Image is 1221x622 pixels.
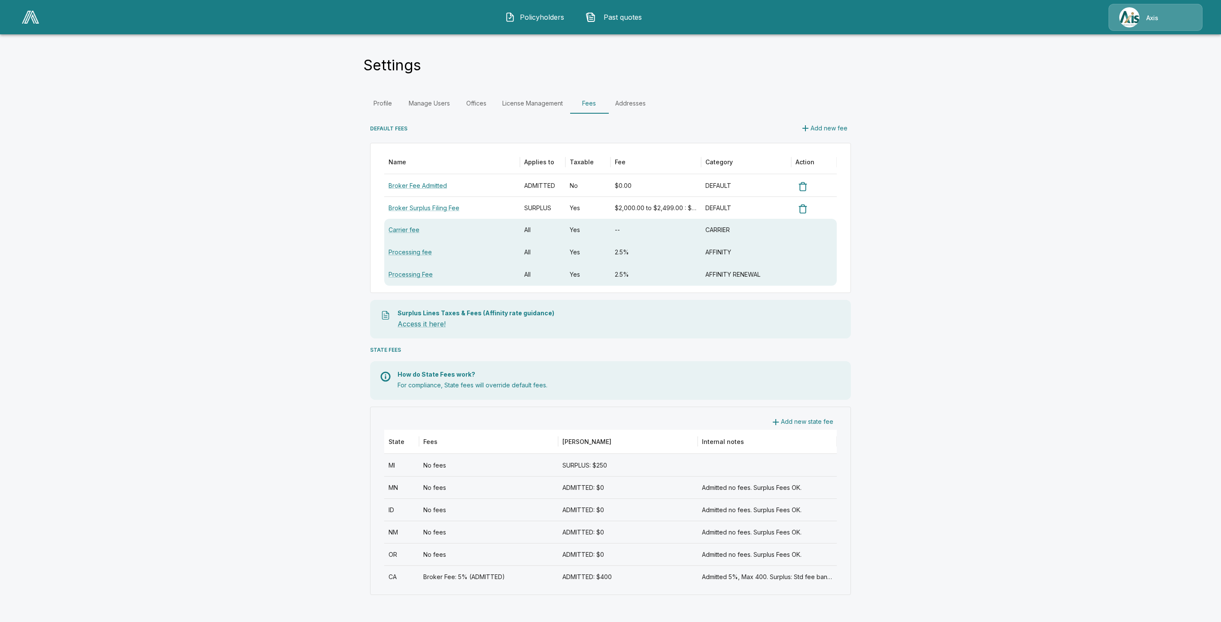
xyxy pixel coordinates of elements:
div: Category [705,158,733,166]
div: MN [384,476,419,498]
button: Add new fee [797,121,851,136]
a: Broker Surplus Filing Fee [389,204,459,211]
a: Offices [457,93,495,114]
a: Manage Users [402,93,457,114]
div: ID [384,498,419,521]
div: ADMITTED: $0 [558,543,697,565]
div: AFFINITY [701,241,792,263]
div: No fees [419,476,558,498]
div: Action [796,158,814,166]
div: ADMITTED [520,174,565,196]
div: [PERSON_NAME] [562,438,611,445]
a: Agency IconAxis [1109,4,1203,31]
p: For compliance, State fees will override default fees. [398,381,841,390]
div: All [520,263,565,286]
div: 2.5% [610,241,701,263]
h4: Settings [363,56,421,74]
img: Delete [798,181,808,192]
div: CARRIER [701,219,792,241]
img: Taxes File Icon [380,310,391,320]
div: All [520,219,565,241]
div: AFFINITY RENEWAL [701,263,792,286]
img: Agency Icon [1119,7,1139,27]
div: ADMITTED: $0 [558,498,697,521]
div: DEFAULT [701,174,792,196]
img: Delete [798,204,808,214]
img: Past quotes Icon [586,12,596,22]
div: Admitted no fees. Surplus Fees OK. [698,498,837,521]
div: MI [384,454,419,476]
div: No [565,174,610,196]
a: License Management [495,93,570,114]
img: Policyholders Icon [505,12,515,22]
p: Surplus Lines Taxes & Fees (Affinity rate guidance) [398,310,841,316]
a: Fees [570,93,608,114]
div: Admitted no fees. Surplus Fees OK. [698,543,837,565]
a: Carrier fee [389,226,419,233]
div: DEFAULT [701,196,792,219]
img: AA Logo [22,11,39,24]
h6: STATE FEES [370,345,401,354]
div: ADMITTED: $0 [558,521,697,543]
span: Past quotes [599,12,647,22]
div: $0.00 [610,174,701,196]
div: No fees [419,498,558,521]
div: Fees [423,438,437,445]
span: Policyholders [519,12,566,22]
div: Taxable [570,158,594,166]
div: 2.5% [610,263,701,286]
div: Applies to [524,158,554,166]
div: $2,000.00 to $2,499.00 : $150.00, $2,500.00 to $2,999.00 : $175.00, $3,000.00 to $3,499.00 : $200... [610,196,701,219]
div: Yes [565,219,610,241]
div: SURPLUS [520,196,565,219]
div: Yes [565,196,610,219]
div: Broker Fee: 5% (ADMITTED) [419,565,558,588]
div: OR [384,543,419,565]
div: No fees [419,454,558,476]
div: Fee [615,158,626,166]
h6: DEFAULT FEES [370,124,407,133]
div: Admitted no fees. Surplus Fees OK. [698,521,837,543]
button: Past quotes IconPast quotes [579,6,653,28]
div: CA [384,565,419,588]
div: SURPLUS: $250 [558,454,697,476]
div: -- [610,219,701,241]
a: Broker Fee Admitted [389,182,447,189]
a: Processing Fee [389,271,433,278]
p: Axis [1146,14,1158,22]
div: All [520,241,565,263]
a: Access it here! [398,320,446,328]
div: NM [384,521,419,543]
div: Internal notes [702,438,744,445]
a: Addresses [608,93,653,114]
a: Profile [363,93,402,114]
button: Add new state fee [767,414,837,430]
img: Info Icon [380,371,391,382]
div: Yes [565,241,610,263]
div: Admitted no fees. Surplus Fees OK. [698,476,837,498]
div: Admitted 5%, Max 400. Surplus: Std fee bands [698,565,837,588]
a: Processing fee [389,248,432,256]
div: Settings Tabs [363,93,858,114]
div: Name [389,158,406,166]
div: No fees [419,521,558,543]
div: ADMITTED: $400 [558,565,697,588]
div: State [389,438,404,445]
div: Yes [565,263,610,286]
p: How do State Fees work? [398,371,841,377]
div: No fees [419,543,558,565]
div: ADMITTED: $0 [558,476,697,498]
button: Policyholders IconPolicyholders [498,6,572,28]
